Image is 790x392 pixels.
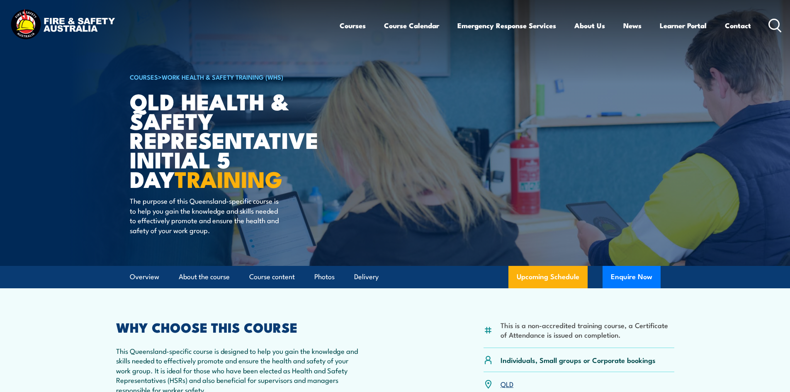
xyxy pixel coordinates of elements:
a: Courses [340,15,366,37]
a: QLD [501,379,513,389]
h1: QLD Health & Safety Representative Initial 5 Day [130,91,335,188]
a: Course content [249,266,295,288]
h2: WHY CHOOSE THIS COURSE [116,321,358,333]
a: Upcoming Schedule [508,266,588,288]
a: Overview [130,266,159,288]
p: The purpose of this Queensland-specific course is to help you gain the knowledge and skills neede... [130,196,281,235]
a: About the course [179,266,230,288]
a: Learner Portal [660,15,707,37]
h6: > [130,72,335,82]
a: About Us [574,15,605,37]
button: Enquire Now [603,266,661,288]
a: Course Calendar [384,15,439,37]
strong: TRAINING [175,161,282,195]
a: Photos [314,266,335,288]
a: Emergency Response Services [457,15,556,37]
li: This is a non-accredited training course, a Certificate of Attendance is issued on completion. [501,320,674,340]
a: COURSES [130,72,158,81]
a: Delivery [354,266,379,288]
a: News [623,15,642,37]
p: Individuals, Small groups or Corporate bookings [501,355,656,365]
a: Contact [725,15,751,37]
a: Work Health & Safety Training (WHS) [162,72,283,81]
